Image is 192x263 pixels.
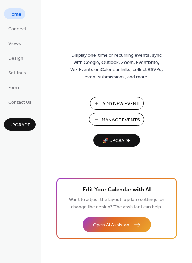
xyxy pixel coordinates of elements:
[8,11,21,18] span: Home
[8,55,23,62] span: Design
[4,52,27,64] a: Design
[83,185,151,195] span: Edit Your Calendar with AI
[8,99,32,106] span: Contact Us
[4,23,31,34] a: Connect
[9,122,31,129] span: Upgrade
[97,136,136,146] span: 🚀 Upgrade
[8,40,21,47] span: Views
[101,116,140,124] span: Manage Events
[83,217,151,232] button: Open AI Assistant
[102,100,140,108] span: Add New Event
[8,70,26,77] span: Settings
[4,67,30,78] a: Settings
[4,38,25,49] a: Views
[90,97,144,110] button: Add New Event
[93,222,131,229] span: Open AI Assistant
[8,84,19,92] span: Form
[4,118,36,131] button: Upgrade
[69,195,164,212] span: Want to adjust the layout, update settings, or change the design? The assistant can help.
[4,8,25,19] a: Home
[70,52,163,81] span: Display one-time or recurring events, sync with Google, Outlook, Zoom, Eventbrite, Wix Events or ...
[8,26,26,33] span: Connect
[93,134,140,147] button: 🚀 Upgrade
[4,96,36,108] a: Contact Us
[4,82,23,93] a: Form
[89,113,144,126] button: Manage Events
